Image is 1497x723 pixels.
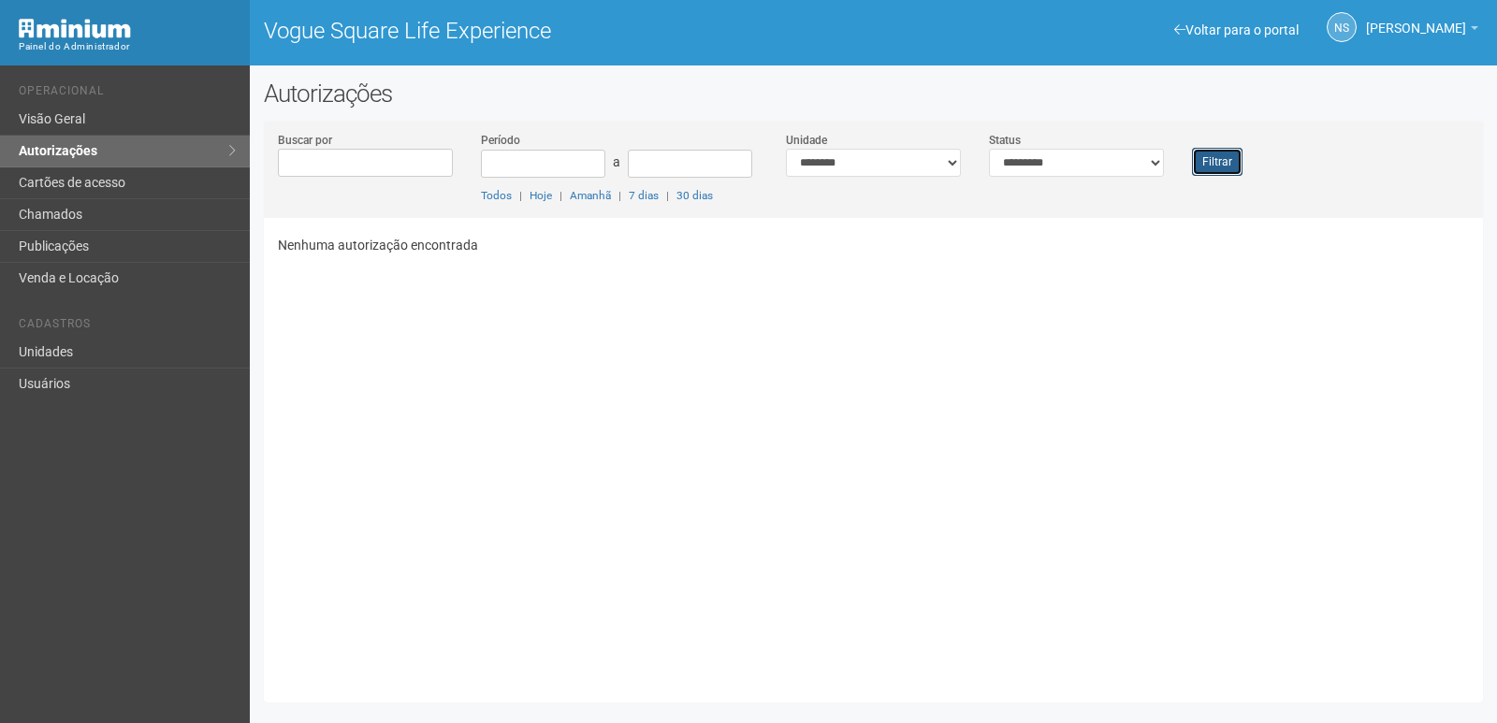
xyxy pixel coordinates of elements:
[618,189,621,202] span: |
[481,189,512,202] a: Todos
[570,189,611,202] a: Amanhã
[560,189,562,202] span: |
[19,38,236,55] div: Painel do Administrador
[519,189,522,202] span: |
[989,132,1021,149] label: Status
[613,154,620,169] span: a
[676,189,713,202] a: 30 dias
[264,19,860,43] h1: Vogue Square Life Experience
[1327,12,1357,42] a: NS
[530,189,552,202] a: Hoje
[278,237,1469,253] p: Nenhuma autorização encontrada
[666,189,669,202] span: |
[481,132,520,149] label: Período
[19,317,236,337] li: Cadastros
[1366,3,1466,36] span: Nicolle Silva
[264,80,1483,108] h2: Autorizações
[1366,23,1478,38] a: [PERSON_NAME]
[19,19,131,38] img: Minium
[19,84,236,104] li: Operacional
[629,189,659,202] a: 7 dias
[786,132,827,149] label: Unidade
[278,132,332,149] label: Buscar por
[1174,22,1299,37] a: Voltar para o portal
[1192,148,1243,176] button: Filtrar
